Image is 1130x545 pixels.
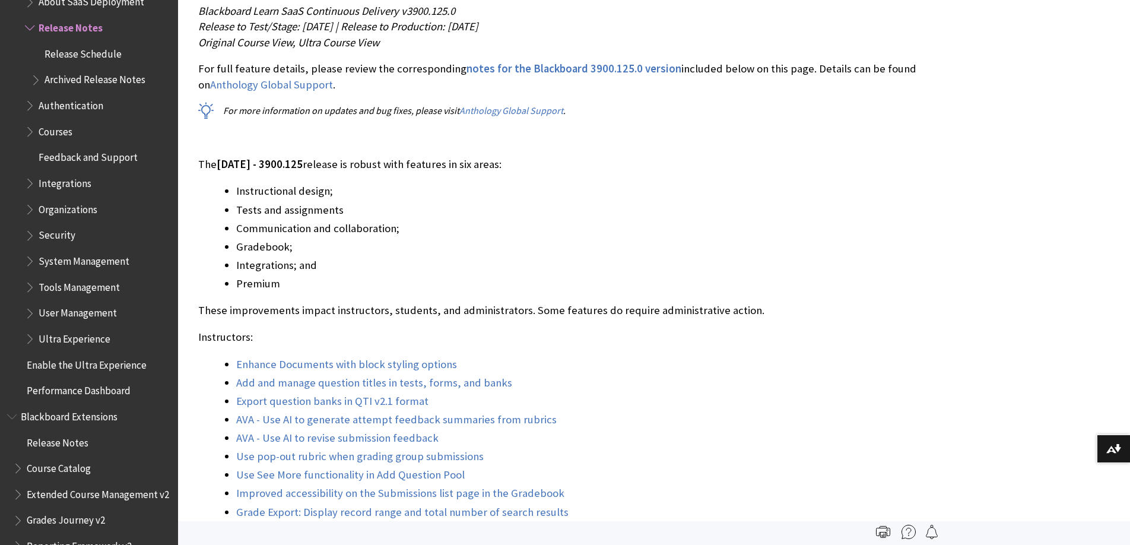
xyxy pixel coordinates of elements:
a: Improved accessibility on the Submissions list page in the Gradebook [236,486,564,500]
p: For more information on updates and bug fixes, please visit . [198,104,934,117]
span: Original Course View, Ultra Course View [198,36,379,49]
a: Anthology Global Support [459,104,563,117]
li: Premium [236,275,934,292]
a: Export question banks in QTI v2.1 format [236,394,428,408]
p: Instructors: [198,329,934,345]
span: Release Notes [27,433,88,449]
span: notes for the Blackboard 3900.125.0 version [466,62,681,75]
img: Follow this page [925,525,939,539]
span: Blackboard Extensions [21,407,118,423]
span: Enable the Ultra Experience [27,355,147,371]
span: Release to Test/Stage: [DATE] | Release to Production: [DATE] [198,20,478,33]
a: Anthology Global Support [210,78,333,92]
p: The release is robust with features in six areas: [198,157,934,172]
span: User Management [39,303,117,319]
span: Feedback and Support [39,148,138,164]
a: Grade Export: Display record range and total number of search results [236,505,569,519]
span: Extended Course Management v2 [27,484,169,500]
li: Tests and assignments [236,202,934,218]
span: Course Catalog [27,458,91,474]
p: For full feature details, please review the corresponding included below on this page. Details ca... [198,61,934,92]
span: Organizations [39,199,97,216]
a: AVA - Use AI to generate attempt feedback summaries from rubrics [236,413,557,427]
a: Use See More functionality in Add Question Pool [236,468,465,482]
span: Release Notes [39,18,103,34]
span: Authentication [39,96,103,112]
li: Integrations; and [236,257,934,274]
img: More help [902,525,916,539]
span: Release Schedule [45,44,122,60]
span: Ultra Experience [39,329,110,345]
a: Add and manage question titles in tests, forms, and banks [236,376,512,390]
span: [DATE] - 3900.125 [217,157,303,171]
a: Use pop-out rubric when grading group submissions [236,449,484,464]
a: Enhance Documents with block styling options [236,357,457,372]
span: Tools Management [39,277,120,293]
span: Archived Release Notes [45,70,145,86]
p: These improvements impact instructors, students, and administrators. Some features do require adm... [198,303,934,318]
img: Print [876,525,890,539]
a: AVA - Use AI to revise submission feedback [236,431,439,445]
span: Performance Dashboard [27,381,131,397]
span: Courses [39,122,72,138]
a: notes for the Blackboard 3900.125.0 version [466,62,681,76]
span: Grades Journey v2 [27,511,105,527]
span: System Management [39,251,129,267]
span: Blackboard Learn SaaS Continuous Delivery v3900.125.0 [198,4,455,18]
span: Integrations [39,173,91,189]
li: Communication and collaboration; [236,220,934,237]
span: Security [39,226,75,242]
li: Instructional design; [236,183,934,199]
li: Gradebook; [236,239,934,255]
